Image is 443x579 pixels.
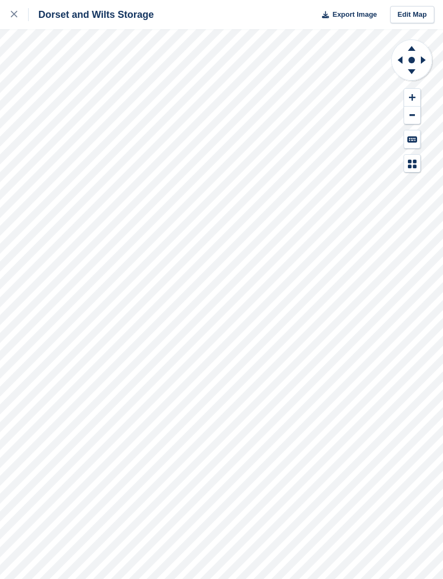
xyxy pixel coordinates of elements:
button: Export Image [316,6,377,24]
button: Zoom In [404,89,420,107]
button: Keyboard Shortcuts [404,130,420,148]
button: Map Legend [404,155,420,173]
span: Export Image [332,9,377,20]
a: Edit Map [390,6,434,24]
div: Dorset and Wilts Storage [29,8,154,21]
button: Zoom Out [404,107,420,124]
